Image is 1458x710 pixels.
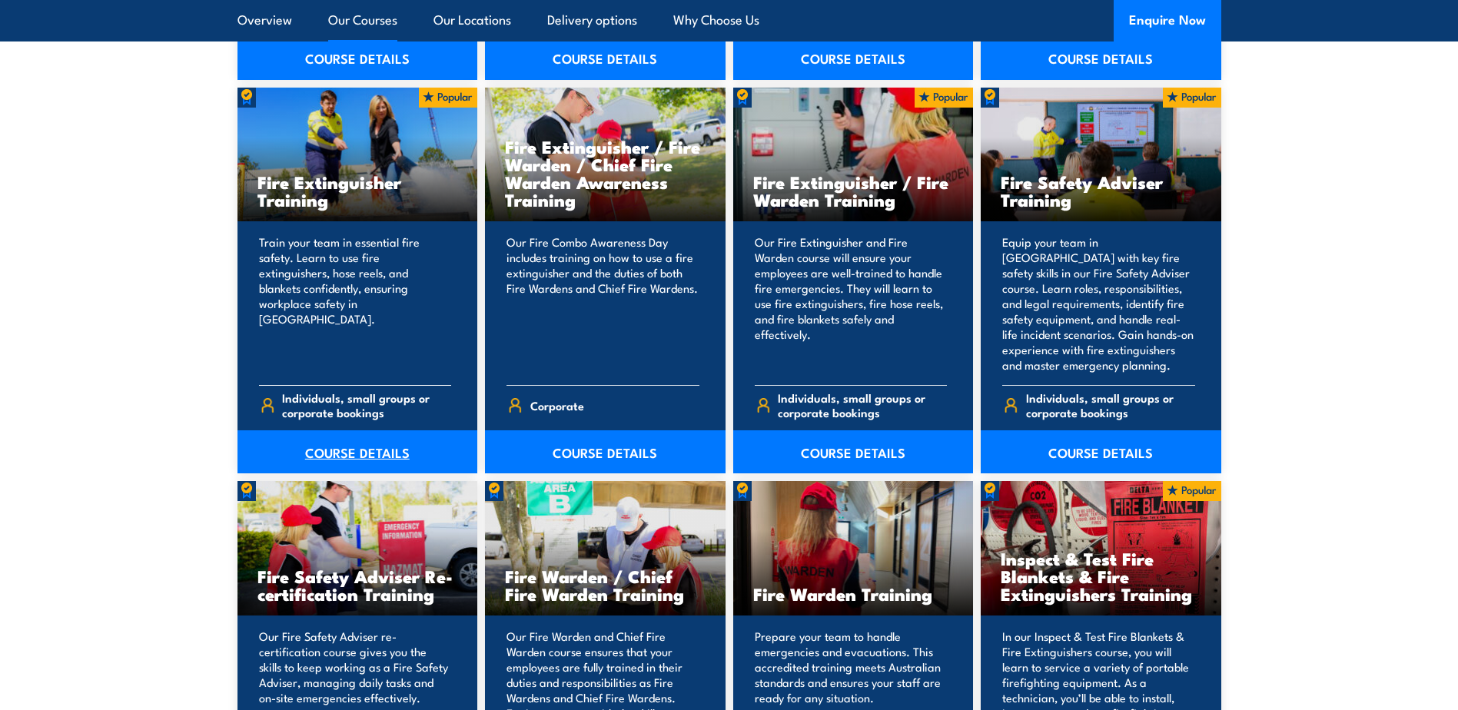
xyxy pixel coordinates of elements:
p: Train your team in essential fire safety. Learn to use fire extinguishers, hose reels, and blanke... [259,234,452,373]
span: Individuals, small groups or corporate bookings [282,390,451,420]
a: COURSE DETAILS [237,430,478,473]
h3: Fire Warden Training [753,585,954,602]
a: COURSE DETAILS [981,430,1221,473]
span: Corporate [530,393,584,417]
a: COURSE DETAILS [237,37,478,80]
p: Equip your team in [GEOGRAPHIC_DATA] with key fire safety skills in our Fire Safety Adviser cours... [1002,234,1195,373]
span: Individuals, small groups or corporate bookings [1026,390,1195,420]
h3: Fire Extinguisher / Fire Warden Training [753,173,954,208]
a: COURSE DETAILS [981,37,1221,80]
a: COURSE DETAILS [733,37,974,80]
h3: Fire Extinguisher Training [257,173,458,208]
span: Individuals, small groups or corporate bookings [778,390,947,420]
p: Our Fire Combo Awareness Day includes training on how to use a fire extinguisher and the duties o... [506,234,699,373]
a: COURSE DETAILS [485,37,726,80]
h3: Fire Extinguisher / Fire Warden / Chief Fire Warden Awareness Training [505,138,706,208]
h3: Fire Safety Adviser Re-certification Training [257,567,458,602]
a: COURSE DETAILS [733,430,974,473]
h3: Fire Safety Adviser Training [1001,173,1201,208]
p: Our Fire Extinguisher and Fire Warden course will ensure your employees are well-trained to handl... [755,234,948,373]
h3: Inspect & Test Fire Blankets & Fire Extinguishers Training [1001,549,1201,602]
h3: Fire Warden / Chief Fire Warden Training [505,567,706,602]
a: COURSE DETAILS [485,430,726,473]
